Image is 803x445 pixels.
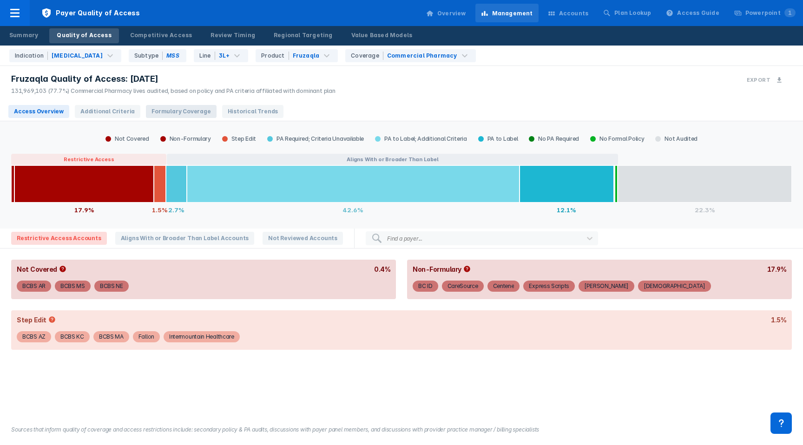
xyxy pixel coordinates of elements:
div: 17.9% [14,203,154,217]
div: Contact Support [770,412,792,434]
div: Intermountain Healthcare [169,331,234,342]
div: Regional Targeting [274,31,333,39]
figcaption: Sources that inform quality of coverage and access restrictions include: secondary policy & PA au... [11,425,792,434]
div: Fruzaqla [293,52,320,60]
div: Review Timing [211,31,255,39]
div: Not Covered [100,135,155,143]
div: 3L+ [219,52,230,60]
div: No PA Required [523,135,585,143]
div: Product [261,52,289,60]
div: PA to Label [473,135,524,143]
div: Line [199,52,215,60]
div: BCBS AR [22,281,46,292]
span: Aligns With or Broader Than Label Accounts [115,232,255,245]
div: Summary [9,31,38,39]
button: Aligns With or Broader Than Label [167,154,618,165]
div: Powerpoint [745,9,796,17]
div: Centene [493,281,514,292]
div: Express Scripts [529,281,569,292]
div: 2.7% [166,203,187,217]
div: PA Required; Criteria Unavailable [262,135,369,143]
div: 131,969,103 (77.7%) Commercial Pharmacy lives audited, based on policy and PA criteria affiliated... [11,87,336,95]
a: Summary [2,28,46,43]
span: Not Reviewed Accounts [263,232,343,245]
div: 1.5% [154,203,165,217]
div: Quality of Access [57,31,111,39]
a: Management [475,4,539,22]
div: Non-Formulary [413,265,473,273]
span: Restrictive Access Accounts [11,232,107,245]
div: Value Based Models [351,31,413,39]
h3: Export [747,77,770,83]
div: 42.6% [187,203,520,217]
div: Access Guide [677,9,719,17]
div: BCBS MA [99,331,124,342]
div: Fallon [138,331,154,342]
div: BC ID [418,281,433,292]
div: Non-Formulary [155,135,217,143]
div: [MEDICAL_DATA] [52,52,103,60]
div: Find a payer... [387,235,422,242]
div: [DEMOGRAPHIC_DATA] [644,281,705,292]
a: Overview [421,4,472,22]
div: Plan Lookup [614,9,651,17]
button: Restrictive Access [11,154,166,165]
div: BCBS MS [60,281,85,292]
span: Additional Criteria [75,105,140,118]
a: Competitive Access [123,28,200,43]
div: Accounts [559,9,589,18]
div: [PERSON_NAME] [584,281,629,292]
div: 22.3% [618,203,792,217]
div: Management [492,9,533,18]
div: 0.4% [374,265,390,273]
span: Access Overview [8,105,69,118]
span: Fruzaqla Quality of Access: [DATE] [11,73,158,85]
div: Commercial Pharmacy [387,52,457,60]
a: Review Timing [203,28,263,43]
span: Historical Trends [222,105,284,118]
div: Overview [437,9,466,18]
div: MSS is the only option [129,49,186,62]
div: BCBS AZ [22,331,46,342]
div: Indication [15,52,48,60]
span: Formulary Coverage [146,105,216,118]
a: Regional Targeting [266,28,340,43]
div: Step Edit [217,135,262,143]
div: Coverage [351,52,383,60]
div: Not Audited [650,135,703,143]
div: BCBS NE [100,281,123,292]
div: 1.5% [771,316,786,324]
div: 12.1% [520,203,614,217]
span: 1 [784,8,796,17]
div: CareSource [448,281,478,292]
div: Step Edit [17,316,58,324]
button: Export [741,71,788,89]
div: Competitive Access [130,31,192,39]
a: Accounts [542,4,594,22]
div: No Formal Policy [585,135,650,143]
div: PA to Label; Additional Criteria [369,135,472,143]
a: Value Based Models [344,28,420,43]
div: 17.9% [767,265,787,273]
div: BCBS KC [60,331,84,342]
div: Not Covered [17,265,68,273]
a: Quality of Access [49,28,118,43]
